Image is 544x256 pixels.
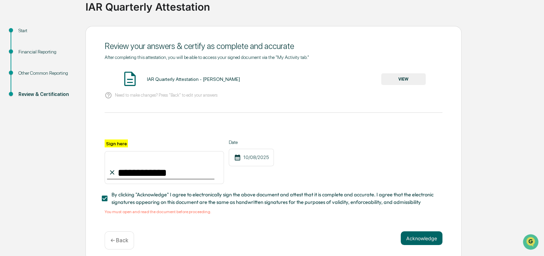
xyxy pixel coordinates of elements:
[50,87,55,93] div: 🗄️
[18,70,75,77] div: Other Common Reporting
[121,70,138,87] img: Document Icon
[7,87,12,93] div: 🖐️
[7,100,12,106] div: 🔎
[18,91,75,98] div: Review & Certification
[105,41,442,51] div: Review your answers & certify as complete and accurate
[14,86,44,93] span: Preclearance
[7,14,124,25] p: How can we help?
[48,116,83,121] a: Powered byPylon
[105,139,128,147] label: Sign here
[4,97,46,109] a: 🔎Data Lookup
[47,84,88,96] a: 🗄️Attestations
[4,84,47,96] a: 🖐️Preclearance
[23,52,112,59] div: Start new chat
[116,54,124,63] button: Start new chat
[68,116,83,121] span: Pylon
[18,48,75,56] div: Financial Reporting
[7,52,19,65] img: 1746055101610-c473b297-6a78-478c-a979-82029cc54cd1
[401,231,442,245] button: Acknowledge
[229,149,274,166] div: 10/08/2025
[23,59,87,65] div: We're available if you need us!
[110,237,128,244] p: ← Back
[381,73,426,85] button: VIEW
[111,191,437,206] span: By clicking "Acknowledge" I agree to electronically sign the above document and attest that it is...
[229,139,274,145] label: Date
[105,54,309,60] span: After completing this attestation, you will be able to access your signed document via the "My Ac...
[147,76,240,82] div: IAR Quarterly Attestation - [PERSON_NAME]
[14,99,43,106] span: Data Lookup
[105,209,442,214] div: You must open and read the document before proceeding.
[18,27,75,34] div: Start
[522,233,541,252] iframe: Open customer support
[115,93,217,98] p: Need to make changes? Press "Back" to edit your answers
[56,86,85,93] span: Attestations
